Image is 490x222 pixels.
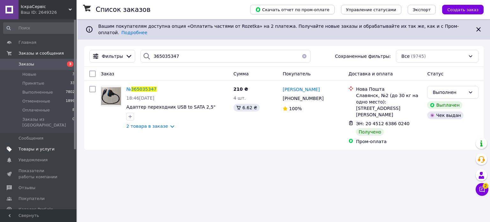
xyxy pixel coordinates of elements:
span: 365035347 [131,87,157,92]
span: 1899 [66,98,75,104]
span: Новые [22,72,36,77]
span: 7802 [66,89,75,95]
span: Заказы из [GEOGRAPHIC_DATA] [22,117,72,128]
h1: Список заказов [96,6,151,13]
span: Главная [19,40,36,45]
a: Фото товару [101,86,121,106]
span: Вашим покупателям доступна опция «Оплатить частями от Rozetka» на 2 платежа. Получайте новые зака... [98,24,459,35]
div: Ваш ID: 2649326 [21,10,77,15]
span: Фильтры [102,53,123,59]
span: Сохраненные фильтры: [335,53,391,59]
div: Выплачен [427,101,462,109]
span: Создать заказ [447,7,479,12]
div: Выполнен [433,89,465,96]
img: Фото товару [101,87,121,105]
div: 6.62 ₴ [234,104,260,111]
span: Управление статусами [346,7,396,12]
div: Получено [356,128,384,136]
span: Оплаченные [22,107,50,113]
span: Показатели работы компании [19,168,59,180]
span: Сумма [234,71,249,76]
span: Статус [427,71,443,76]
span: Сообщения [19,135,43,141]
span: № [126,87,131,92]
span: Все [401,53,410,59]
a: Создать заказ [436,7,484,12]
span: Покупатель [283,71,311,76]
button: Чат с покупателем2 [476,183,488,196]
span: 0 [72,117,75,128]
a: [PERSON_NAME] [283,86,320,93]
button: Скачать отчет по пром-оплате [250,5,335,14]
a: Подробнее [122,30,147,35]
div: Пром-оплата [356,138,422,145]
a: 2 товара в заказе [126,124,168,129]
div: Нова Пошта [356,86,422,92]
span: Заказ [101,71,114,76]
span: 100% [289,106,302,111]
span: Экспорт [413,7,431,12]
span: Покупатели [19,196,45,202]
span: Отзывы [19,185,35,191]
div: Славянск, №2 (до 30 кг на одно место): [STREET_ADDRESS][PERSON_NAME] [356,92,422,118]
div: Чек выдан [427,111,464,119]
span: 3 [67,61,73,67]
span: ЭН: 20 4512 6386 0240 [356,121,410,126]
a: Адаптер переходник USB to SATA 2,5" [126,104,216,110]
button: Экспорт [408,5,436,14]
span: Каталог ProSale [19,207,53,212]
span: 3 [72,72,75,77]
span: 210 ₴ [234,87,248,92]
span: Заказы [19,61,34,67]
span: ІскраСервіс [21,4,69,10]
span: Принятые [22,80,44,86]
button: Очистить [298,50,311,63]
span: Доставка и оплата [348,71,393,76]
span: 2 [483,181,488,187]
span: Отмененные [22,98,50,104]
span: Скачать отчет по пром-оплате [255,7,330,12]
button: Управление статусами [341,5,401,14]
button: Создать заказ [442,5,484,14]
span: Уведомления [19,157,48,163]
span: Заказы и сообщения [19,50,64,56]
span: Выполненные [22,89,53,95]
input: Поиск по номеру заказа, ФИО покупателя, номеру телефона, Email, номеру накладной [140,50,310,63]
span: [PERSON_NAME] [283,87,320,92]
span: 8 [72,107,75,113]
span: Товары и услуги [19,146,55,152]
a: №365035347 [126,87,157,92]
span: 33 [70,80,75,86]
span: 4 шт. [234,96,246,101]
span: [PHONE_NUMBER] [283,96,323,101]
span: (9745) [411,54,426,59]
span: 18:46[DATE] [126,96,154,101]
input: Поиск [3,22,75,34]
